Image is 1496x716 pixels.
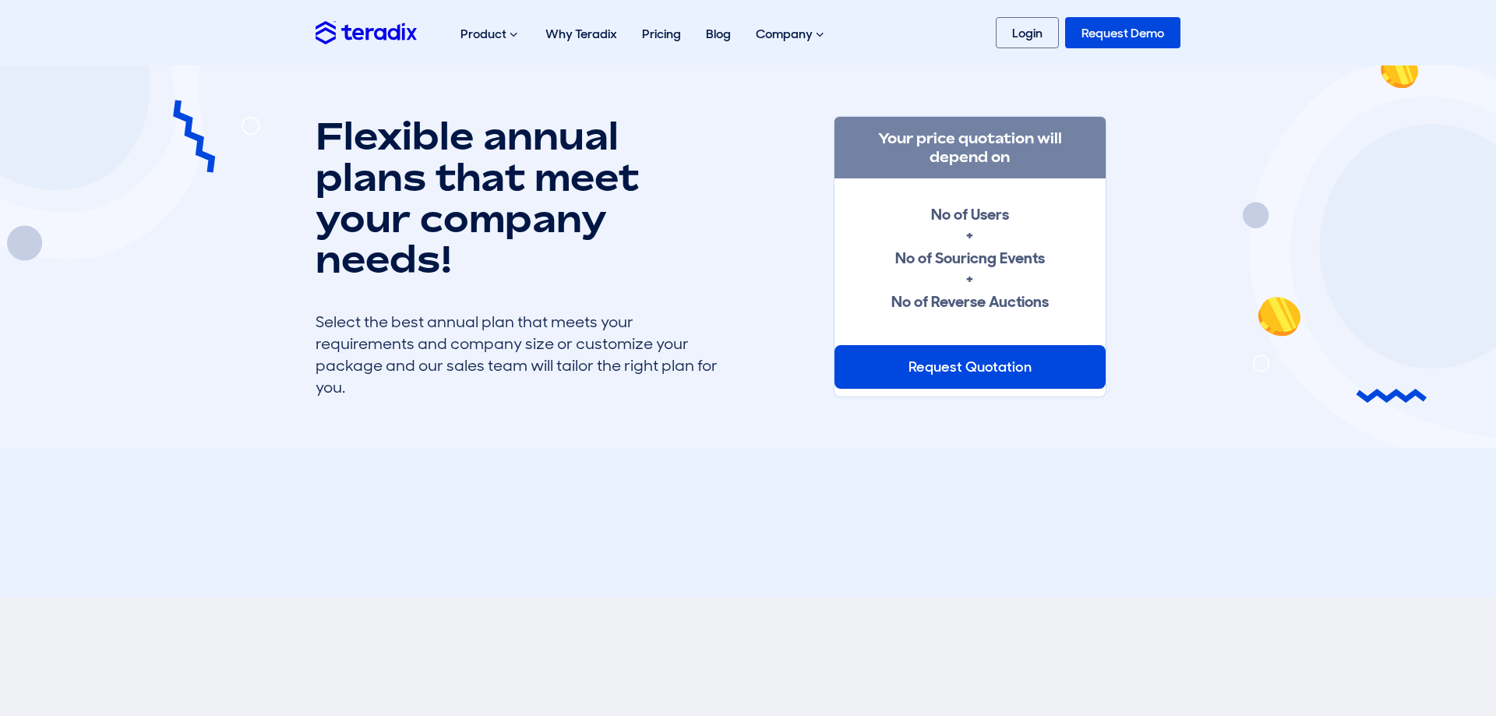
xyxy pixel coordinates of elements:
[834,117,1106,178] h3: Your price quotation will depend on
[316,311,721,398] div: Select the best annual plan that meets your requirements and company size or customize your packa...
[316,115,721,280] h1: Flexible annual plans that meet your company needs!
[834,345,1106,389] div: Request Quotation
[891,204,1049,312] strong: No of Users + No of Souricng Events + No of Reverse Auctions
[693,9,743,58] a: Blog
[448,9,533,59] div: Product
[630,9,693,58] a: Pricing
[1065,17,1180,48] a: Request Demo
[316,21,417,44] img: Teradix logo
[533,9,630,58] a: Why Teradix
[996,17,1059,48] a: Login
[743,9,839,59] div: Company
